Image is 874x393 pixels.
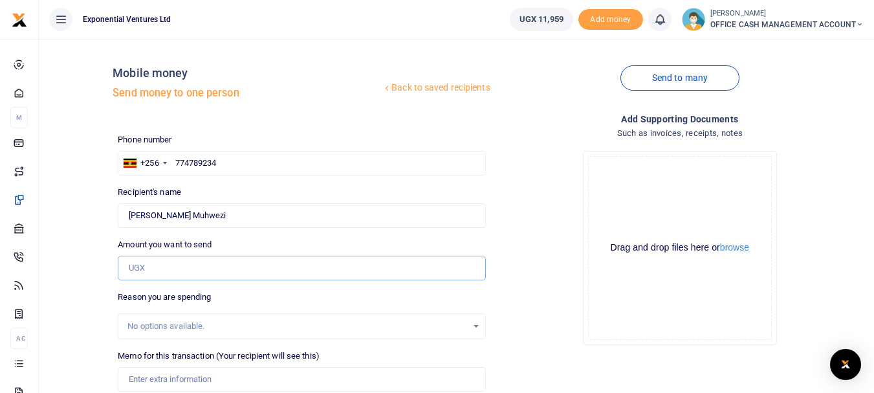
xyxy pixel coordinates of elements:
[510,8,573,31] a: UGX 11,959
[118,238,212,251] label: Amount you want to send
[127,320,466,333] div: No options available.
[578,9,643,30] span: Add money
[10,328,28,349] li: Ac
[118,151,485,175] input: Enter phone number
[118,203,485,228] input: Loading name...
[118,256,485,280] input: UGX
[830,349,861,380] div: Open Intercom Messenger
[496,126,864,140] h4: Such as invoices, receipts, notes
[682,8,864,31] a: profile-user [PERSON_NAME] OFFICE CASH MANAGEMENT ACCOUNT
[118,350,320,363] label: Memo for this transaction (Your recipient will see this)
[578,9,643,30] li: Toup your wallet
[620,65,739,91] a: Send to many
[12,12,27,28] img: logo-small
[682,8,705,31] img: profile-user
[382,76,491,100] a: Back to saved recipients
[710,19,864,30] span: OFFICE CASH MANAGEMENT ACCOUNT
[720,243,749,252] button: browse
[496,112,864,126] h4: Add supporting Documents
[12,14,27,24] a: logo-small logo-large logo-large
[578,14,643,23] a: Add money
[505,8,578,31] li: Wallet ballance
[583,151,777,345] div: File Uploader
[10,107,28,128] li: M
[519,13,563,26] span: UGX 11,959
[113,66,382,80] h4: Mobile money
[118,291,211,304] label: Reason you are spending
[710,8,864,19] small: [PERSON_NAME]
[589,241,771,254] div: Drag and drop files here or
[118,133,171,146] label: Phone number
[118,152,170,175] div: Uganda: +256
[113,87,382,100] h5: Send money to one person
[118,186,181,199] label: Recipient's name
[140,157,158,170] div: +256
[118,367,485,392] input: Enter extra information
[78,14,176,25] span: Exponential Ventures Ltd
